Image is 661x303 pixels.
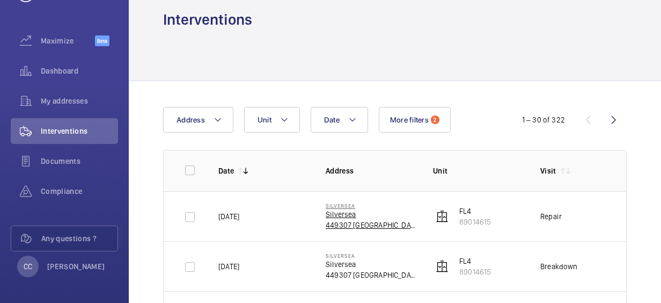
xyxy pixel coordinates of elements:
span: Address [177,116,205,124]
p: 449307 [GEOGRAPHIC_DATA] [326,220,416,230]
img: elevator.svg [436,260,449,273]
span: Dashboard [41,66,118,76]
span: Any questions ? [41,233,117,244]
span: More filters [390,116,429,124]
p: FL4 [459,256,491,266]
p: Address [326,165,416,176]
div: Repair [540,211,562,222]
span: Compliance [41,186,118,197]
p: FL4 [459,206,491,217]
p: 449307 [GEOGRAPHIC_DATA] [326,270,416,280]
span: Documents [41,156,118,167]
button: Unit [244,107,300,133]
p: 89014615 [459,217,491,227]
span: 2 [431,116,439,124]
div: 1 – 30 of 322 [522,114,565,125]
span: My addresses [41,96,118,106]
p: CC [24,261,32,272]
p: Date [218,165,234,176]
button: Address [163,107,233,133]
p: [PERSON_NAME] [47,261,105,272]
span: Interventions [41,126,118,136]
p: Silversea [326,203,416,209]
p: Silversea [326,209,416,220]
p: [DATE] [218,211,239,222]
span: Unit [258,116,271,124]
p: 89014615 [459,266,491,277]
p: Silversea [326,252,416,259]
div: Breakdown [540,261,578,272]
p: Silversea [326,259,416,270]
p: [DATE] [218,261,239,272]
span: Date [324,116,340,124]
button: More filters2 [379,107,451,133]
span: Maximize [41,35,95,46]
p: Visit [540,165,556,176]
img: elevator.svg [436,210,449,223]
span: Beta [95,35,109,46]
p: Unit [433,165,523,176]
h1: Interventions [163,10,252,30]
button: Date [311,107,368,133]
